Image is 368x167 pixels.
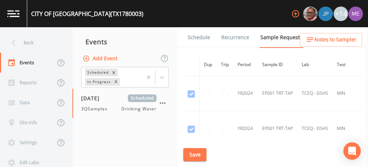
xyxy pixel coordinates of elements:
[121,106,156,112] span: Drinking Water
[348,7,363,21] img: d4d65db7c401dd99d63b7ad86343d265
[334,7,348,21] div: +14
[85,78,112,86] div: In Progress
[333,54,362,76] th: Test
[31,9,143,18] div: CITY OF [GEOGRAPHIC_DATA] (TX1780003)
[297,54,333,76] th: Lab
[187,48,204,68] a: Forms
[258,54,297,76] th: Sample ID
[258,76,297,111] td: EP001 TRT-TAP
[128,94,156,102] span: Scheduled
[233,76,258,111] td: YR2024
[300,33,362,46] button: Notes to Sampler
[72,33,177,51] div: Events
[313,27,343,48] a: COC Details
[314,35,356,44] span: Notes to Sampler
[7,10,20,17] img: logo
[187,27,211,48] a: Schedule
[72,89,177,118] a: [DATE]Scheduled3QSamplesDrinking Water
[259,27,304,48] a: Sample Requests
[217,54,233,76] th: Trip
[258,111,297,146] td: EP001 TRT-TAP
[85,69,110,76] div: Scheduled
[333,76,362,111] td: MIN
[81,106,112,112] span: 3QSamples
[303,7,318,21] div: Mike Franklin
[297,76,333,111] td: TCEQ - DSHS
[200,54,217,76] th: Dup
[233,111,258,146] td: YR2024
[318,7,333,21] div: Joshua gere Paul
[333,111,362,146] td: MIN
[303,7,318,21] img: e2d790fa78825a4bb76dcb6ab311d44c
[81,52,120,65] button: Add Event
[110,69,118,76] div: Remove Scheduled
[297,111,333,146] td: TCEQ - DSHS
[81,94,105,102] span: [DATE]
[220,27,250,48] a: Recurrence
[318,7,333,21] img: 41241ef155101aa6d92a04480b0d0000
[183,148,206,162] button: Save
[112,78,120,86] div: Remove In Progress
[233,54,258,76] th: Period
[343,142,361,160] div: Open Intercom Messenger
